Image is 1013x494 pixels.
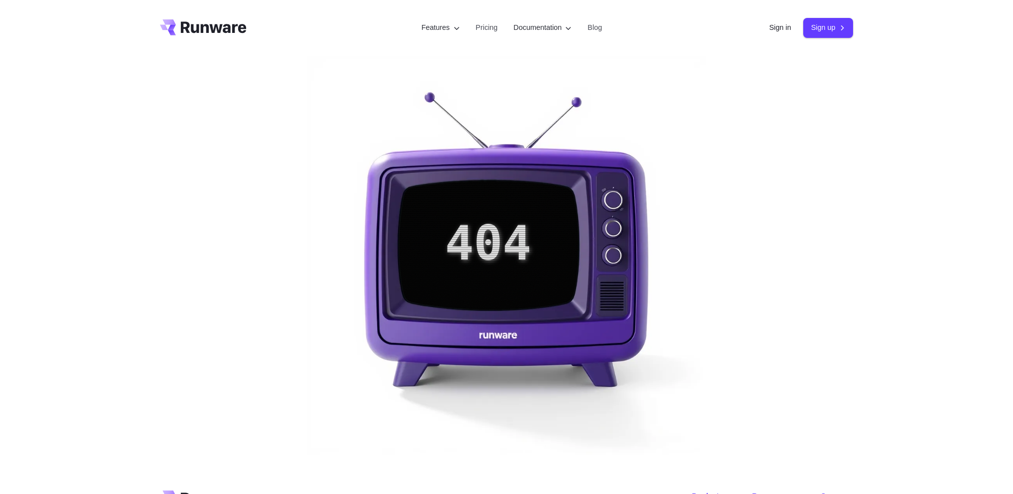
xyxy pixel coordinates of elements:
[307,56,706,455] img: Purple 3d television
[514,22,572,33] label: Documentation
[422,22,460,33] label: Features
[476,22,498,33] a: Pricing
[587,22,602,33] a: Blog
[803,18,854,37] a: Sign up
[769,22,791,33] a: Sign in
[160,19,247,35] a: Go to /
